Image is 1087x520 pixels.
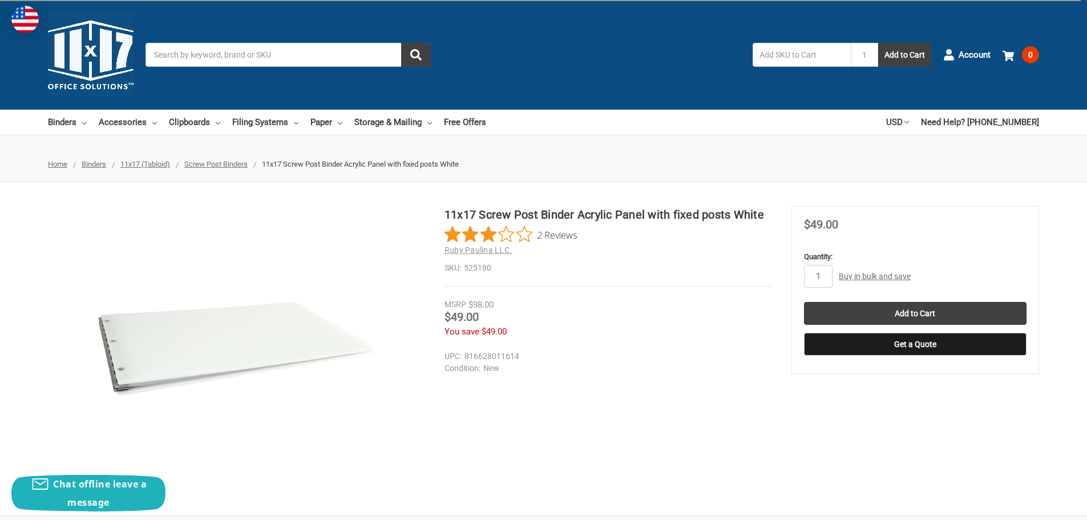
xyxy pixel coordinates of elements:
[537,226,577,243] span: 2 Reviews
[804,217,838,231] span: $49.00
[445,350,462,362] dt: UPC:
[82,160,106,168] a: Binders
[11,6,39,33] img: duty and tax information for United States
[94,206,379,491] img: 11x17 Screw Post Binder Acrylic Panel with fixed posts White
[445,262,773,274] dd: 525180
[445,262,461,274] dt: SKU:
[804,333,1027,356] button: Get a Quote
[886,110,909,135] a: USD
[878,43,931,67] button: Add to Cart
[445,245,512,255] a: Ruby Paulina LLC.
[482,326,507,337] span: $49.00
[804,302,1027,325] input: Add to Cart
[445,362,480,374] dt: Condition:
[53,478,147,509] span: Chat offline leave a message
[753,43,851,67] input: Add SKU to Cart
[445,226,577,243] button: Rated 3 out of 5 stars from 2 reviews. Jump to reviews.
[445,326,479,337] span: You save
[262,160,459,168] span: 11x17 Screw Post Binder Acrylic Panel with fixed posts White
[354,110,432,135] a: Storage & Mailing
[445,350,767,362] dd: 816628011614
[445,310,479,324] span: $49.00
[921,110,1039,135] a: Need Help? [PHONE_NUMBER]
[444,110,486,135] a: Free Offers
[943,40,991,70] a: Account
[1003,40,1039,70] a: 0
[48,110,87,135] a: Binders
[468,300,494,310] span: $98.00
[232,110,298,135] a: Filing Systems
[445,206,773,223] h1: 11x17 Screw Post Binder Acrylic Panel with fixed posts White
[184,160,248,168] a: Screw Post Binders
[120,160,170,168] a: 11x17 (Tabloid)
[445,299,466,311] div: MSRP
[959,49,991,62] span: Account
[839,272,911,281] a: Buy in bulk and save
[1022,46,1039,63] span: 0
[48,12,134,98] img: 11x17.com
[169,110,220,135] a: Clipboards
[146,43,431,67] input: Search by keyword, brand or SKU
[99,110,157,135] a: Accessories
[804,251,1027,263] label: Quantity:
[445,362,767,374] dd: New
[48,160,67,168] a: Home
[11,475,165,511] button: Chat offline leave a message
[310,110,342,135] a: Paper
